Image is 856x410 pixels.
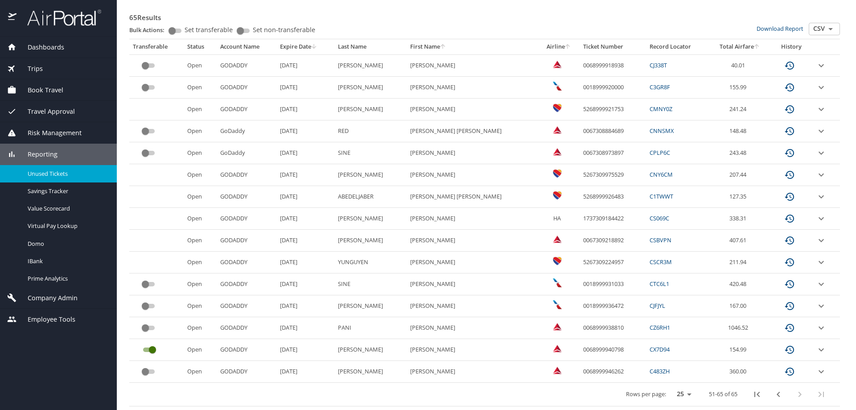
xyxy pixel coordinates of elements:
[334,99,407,120] td: [PERSON_NAME]
[184,230,217,252] td: Open
[8,9,17,26] img: icon-airportal.png
[650,323,670,331] a: CZ6RH1
[217,77,277,99] td: GODADDY
[184,54,217,76] td: Open
[217,317,277,339] td: GODADDY
[768,384,789,405] button: previous page
[816,104,827,115] button: expand row
[407,317,539,339] td: [PERSON_NAME]
[580,208,646,230] td: 1737309184422
[276,186,334,208] td: [DATE]
[553,82,562,91] img: American Airlines
[553,257,562,265] img: Southwest Airlines
[709,252,771,273] td: 211.94
[709,77,771,99] td: 155.99
[709,142,771,164] td: 243.48
[553,169,562,178] img: Southwest Airlines
[709,99,771,120] td: 241.24
[334,230,407,252] td: [PERSON_NAME]
[709,391,737,397] p: 51-65 of 65
[217,361,277,383] td: GODADDY
[217,120,277,142] td: GoDaddy
[650,345,670,353] a: CX7D94
[184,77,217,99] td: Open
[28,187,106,195] span: Savings Tracker
[16,293,78,303] span: Company Admin
[816,126,827,137] button: expand row
[133,43,180,51] div: Transferable
[16,64,43,74] span: Trips
[650,280,669,288] a: CTC6L1
[553,104,562,112] img: Southwest Airlines
[553,322,562,331] img: VxQ0i4AAAAASUVORK5CYII=
[650,149,670,157] a: CPLP6C
[580,164,646,186] td: 5267309975529
[407,164,539,186] td: [PERSON_NAME]
[539,39,580,54] th: Airline
[276,230,334,252] td: [DATE]
[407,252,539,273] td: [PERSON_NAME]
[580,54,646,76] td: 0068999918938
[129,7,840,23] h3: 65 Results
[217,230,277,252] td: GODADDY
[276,273,334,295] td: [DATE]
[253,27,315,33] span: Set non-transferable
[709,273,771,295] td: 420.48
[276,164,334,186] td: [DATE]
[334,142,407,164] td: SINE
[276,39,334,54] th: Expire Date
[217,208,277,230] td: GODADDY
[185,27,233,33] span: Set transferable
[407,142,539,164] td: [PERSON_NAME]
[580,186,646,208] td: 5268999926483
[28,170,106,178] span: Unused Tickets
[553,60,562,69] img: Delta Airlines
[217,54,277,76] td: GODADDY
[650,214,669,222] a: CS069C
[184,142,217,164] td: Open
[709,208,771,230] td: 338.31
[217,295,277,317] td: GODADDY
[650,192,673,200] a: C1TWWT
[184,252,217,273] td: Open
[407,361,539,383] td: [PERSON_NAME]
[746,384,768,405] button: first page
[709,186,771,208] td: 127.35
[553,300,562,309] img: American Airlines
[650,236,671,244] a: CSBVPN
[184,99,217,120] td: Open
[184,317,217,339] td: Open
[580,273,646,295] td: 0018999931033
[816,257,827,268] button: expand row
[580,77,646,99] td: 0018999920000
[816,323,827,333] button: expand row
[334,120,407,142] td: RED
[28,274,106,283] span: Prime Analytics
[407,39,539,54] th: First Name
[650,302,665,310] a: CJFJYL
[334,164,407,186] td: [PERSON_NAME]
[276,99,334,120] td: [DATE]
[553,278,562,287] img: American Airlines
[184,295,217,317] td: Open
[580,142,646,164] td: 0067308973897
[816,344,827,355] button: expand row
[28,204,106,213] span: Value Scorecard
[334,77,407,99] td: [PERSON_NAME]
[16,85,63,95] span: Book Travel
[407,273,539,295] td: [PERSON_NAME]
[407,77,539,99] td: [PERSON_NAME]
[334,295,407,317] td: [PERSON_NAME]
[771,39,812,54] th: History
[553,147,562,156] img: Delta Airlines
[334,273,407,295] td: SINE
[217,164,277,186] td: GODADDY
[184,120,217,142] td: Open
[650,367,670,375] a: C483ZH
[650,61,667,69] a: CJ338T
[816,60,827,71] button: expand row
[217,339,277,361] td: GODADDY
[184,208,217,230] td: Open
[709,317,771,339] td: 1046.52
[334,339,407,361] td: [PERSON_NAME]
